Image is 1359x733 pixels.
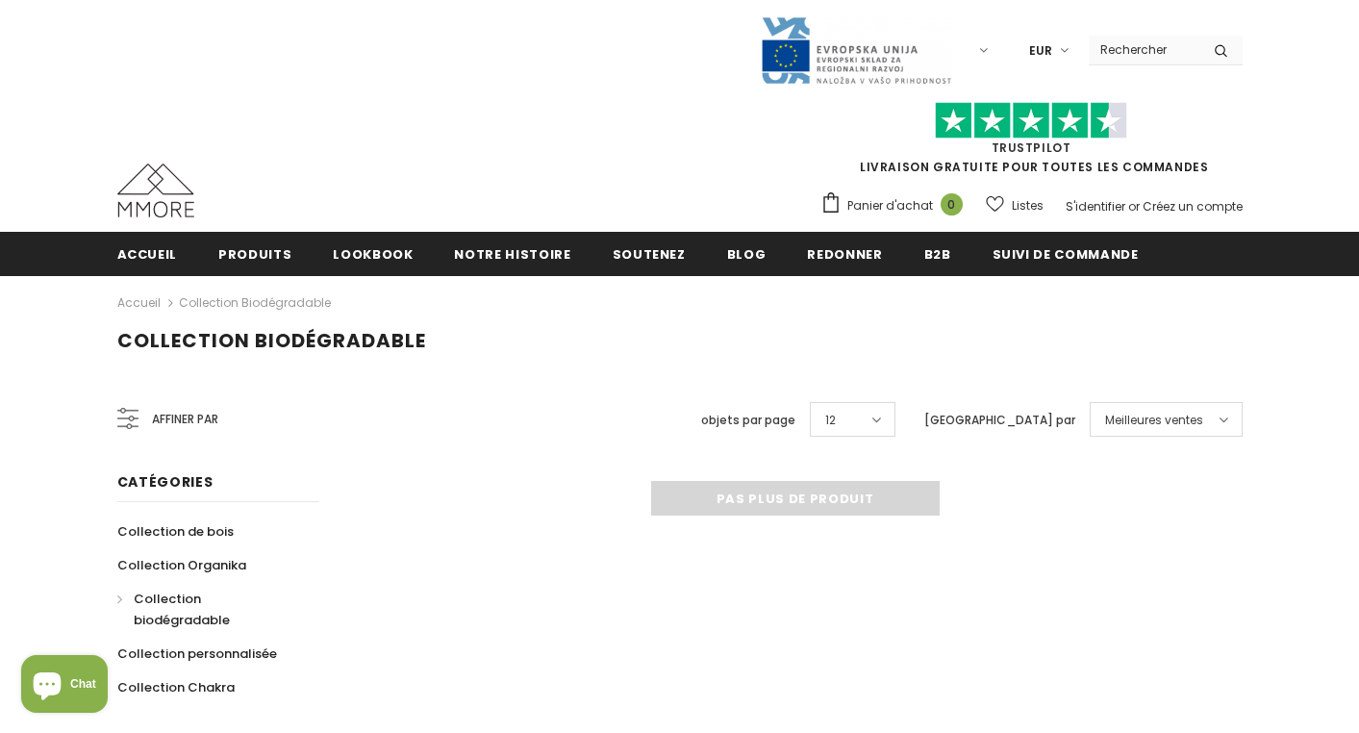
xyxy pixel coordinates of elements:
[117,678,235,696] span: Collection Chakra
[935,102,1127,139] img: Faites confiance aux étoiles pilotes
[117,670,235,704] a: Collection Chakra
[1128,198,1140,215] span: or
[820,111,1243,175] span: LIVRAISON GRATUITE POUR TOUTES LES COMMANDES
[1089,36,1199,63] input: Search Site
[333,232,413,275] a: Lookbook
[454,232,570,275] a: Notre histoire
[117,548,246,582] a: Collection Organika
[993,232,1139,275] a: Suivi de commande
[179,294,331,311] a: Collection biodégradable
[117,232,178,275] a: Accueil
[613,232,686,275] a: soutenez
[760,41,952,58] a: Javni Razpis
[15,655,113,718] inbox-online-store-chat: Shopify online store chat
[152,409,218,430] span: Affiner par
[454,245,570,264] span: Notre histoire
[117,522,234,541] span: Collection de bois
[117,645,277,663] span: Collection personnalisée
[1066,198,1125,215] a: S'identifier
[993,245,1139,264] span: Suivi de commande
[820,191,972,220] a: Panier d'achat 0
[825,411,836,430] span: 12
[924,245,951,264] span: B2B
[117,472,214,492] span: Catégories
[333,245,413,264] span: Lookbook
[727,232,767,275] a: Blog
[117,291,161,315] a: Accueil
[117,556,246,574] span: Collection Organika
[218,232,291,275] a: Produits
[134,590,230,629] span: Collection biodégradable
[613,245,686,264] span: soutenez
[218,245,291,264] span: Produits
[941,193,963,215] span: 0
[117,637,277,670] a: Collection personnalisée
[924,232,951,275] a: B2B
[847,196,933,215] span: Panier d'achat
[986,189,1044,222] a: Listes
[117,164,194,217] img: Cas MMORE
[117,515,234,548] a: Collection de bois
[924,411,1075,430] label: [GEOGRAPHIC_DATA] par
[807,245,882,264] span: Redonner
[117,245,178,264] span: Accueil
[807,232,882,275] a: Redonner
[1143,198,1243,215] a: Créez un compte
[992,139,1071,156] a: TrustPilot
[117,582,298,637] a: Collection biodégradable
[1012,196,1044,215] span: Listes
[1105,411,1203,430] span: Meilleures ventes
[727,245,767,264] span: Blog
[701,411,795,430] label: objets par page
[760,15,952,86] img: Javni Razpis
[1029,41,1052,61] span: EUR
[117,327,426,354] span: Collection biodégradable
